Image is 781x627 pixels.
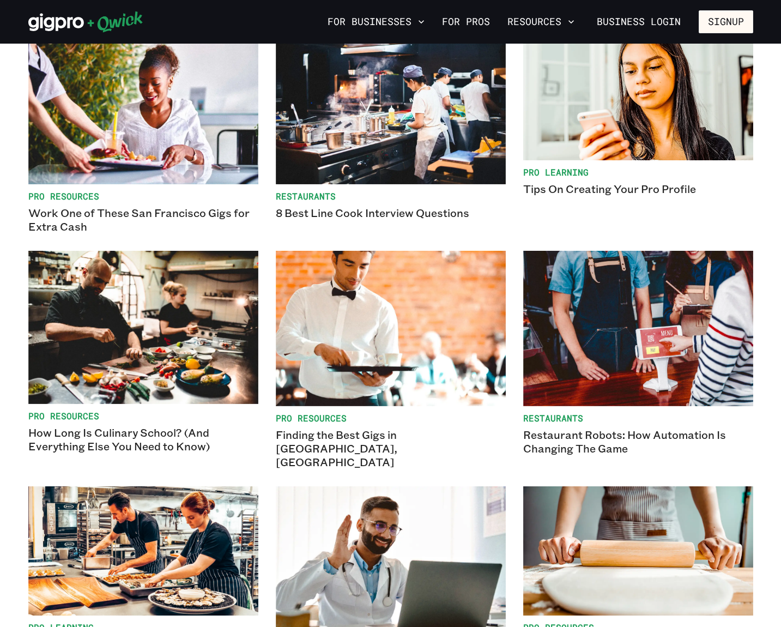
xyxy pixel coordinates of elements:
[276,31,506,233] a: Restaurants8 Best Line Cook Interview Questions
[276,206,506,220] p: 8 Best Line Cook Interview Questions
[438,13,494,31] a: For Pros
[523,486,753,616] img: Gigpro pastry cook wearing apron uniform and using rolling pin to roll dough
[523,428,753,455] p: Restaurant Robots: How Automation Is Changing The Game
[276,251,506,406] img: Finding the Best Gigs in Charlotte, NC
[523,31,753,160] img: Female Pro looking at Gigpro app on her iPhone or Android.
[588,10,690,33] a: Business Login
[699,10,753,33] button: Signup
[323,13,429,31] button: For Businesses
[276,31,506,185] img: 8 Best Line Cook Interview Questions
[276,251,506,469] a: Pro ResourcesFinding the Best Gigs in [GEOGRAPHIC_DATA], [GEOGRAPHIC_DATA]
[503,13,579,31] button: Resources
[28,251,258,469] a: Pro ResourcesHow Long Is Culinary School? (And Everything Else You Need to Know)
[28,191,258,202] span: Pro Resources
[523,31,753,233] a: Pro LearningTips On Creating Your Pro Profile
[28,251,258,404] img: How Long Is Culinary School? (And Everything Else You Need to Know)
[28,426,258,453] p: How Long Is Culinary School? (And Everything Else You Need to Know)
[523,182,753,196] p: Tips On Creating Your Pro Profile
[276,428,506,469] p: Finding the Best Gigs in [GEOGRAPHIC_DATA], [GEOGRAPHIC_DATA]
[276,413,506,424] span: Pro Resources
[523,251,753,406] img: Restaurant Robots: How Automation Is Changing The Game
[28,411,258,421] span: Pro Resources
[523,167,753,178] span: Pro Learning
[276,191,506,202] span: Restaurants
[28,31,258,233] a: Pro ResourcesWork One of These San Francisco Gigs for Extra Cash
[28,206,258,233] p: Work One of These San Francisco Gigs for Extra Cash
[28,486,258,616] img: Gigpro prep cook and line cook plating food for restaurant service or banquet.
[523,413,753,424] span: Restaurants
[28,31,258,184] img: Work One of These San Francisco Gigs for Extra Cash
[523,251,753,469] a: RestaurantsRestaurant Robots: How Automation Is Changing The Game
